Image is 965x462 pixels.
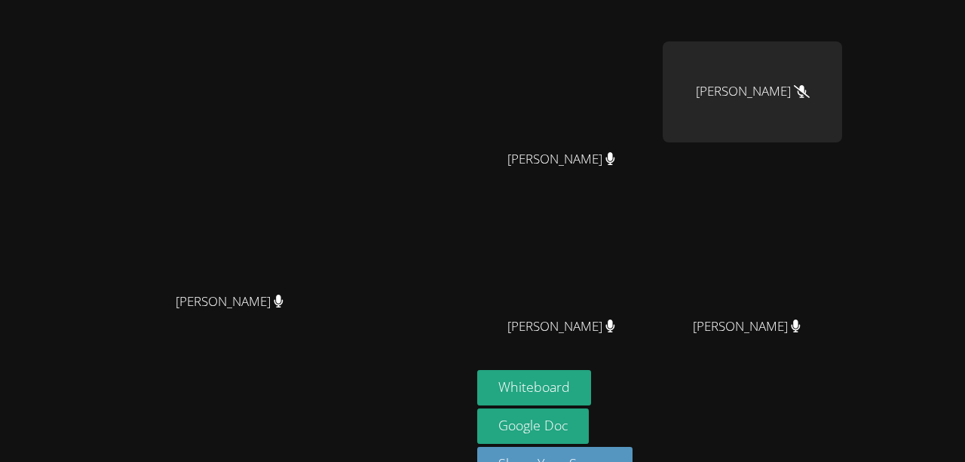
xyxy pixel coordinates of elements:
[663,41,842,142] div: [PERSON_NAME]
[693,316,801,338] span: [PERSON_NAME]
[507,316,615,338] span: [PERSON_NAME]
[477,370,591,405] button: Whiteboard
[507,148,615,170] span: [PERSON_NAME]
[477,408,589,444] a: Google Doc
[176,291,283,313] span: [PERSON_NAME]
